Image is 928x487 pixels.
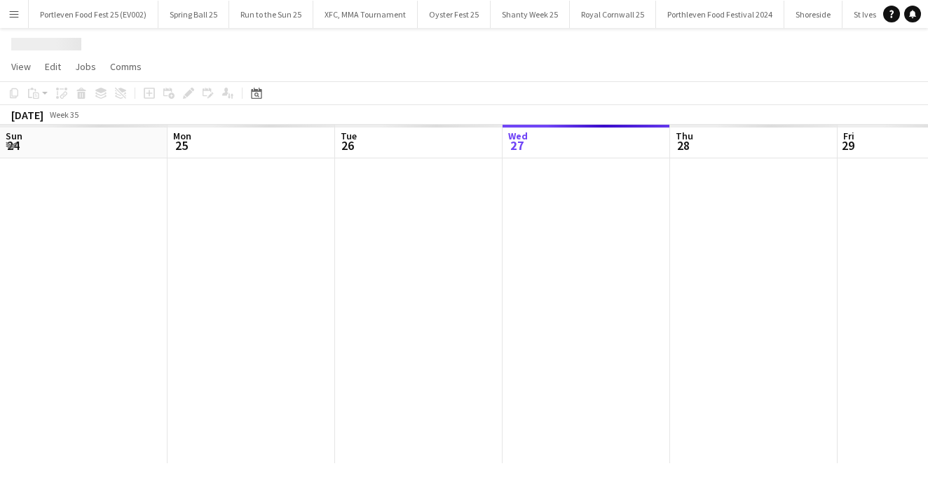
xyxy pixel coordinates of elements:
[45,60,61,73] span: Edit
[46,109,81,120] span: Week 35
[570,1,656,28] button: Royal Cornwall 25
[491,1,570,28] button: Shanty Week 25
[674,137,693,153] span: 28
[229,1,313,28] button: Run to the Sun 25
[11,60,31,73] span: View
[171,137,191,153] span: 25
[158,1,229,28] button: Spring Ball 25
[656,1,784,28] button: Porthleven Food Festival 2024
[418,1,491,28] button: Oyster Fest 25
[841,137,854,153] span: 29
[69,57,102,76] a: Jobs
[341,130,357,142] span: Tue
[506,137,528,153] span: 27
[313,1,418,28] button: XFC, MMA Tournament
[676,130,693,142] span: Thu
[39,57,67,76] a: Edit
[339,137,357,153] span: 26
[11,108,43,122] div: [DATE]
[843,130,854,142] span: Fri
[784,1,842,28] button: Shoreside
[508,130,528,142] span: Wed
[6,57,36,76] a: View
[75,60,96,73] span: Jobs
[29,1,158,28] button: Portleven Food Fest 25 (EV002)
[110,60,142,73] span: Comms
[173,130,191,142] span: Mon
[6,130,22,142] span: Sun
[4,137,22,153] span: 24
[104,57,147,76] a: Comms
